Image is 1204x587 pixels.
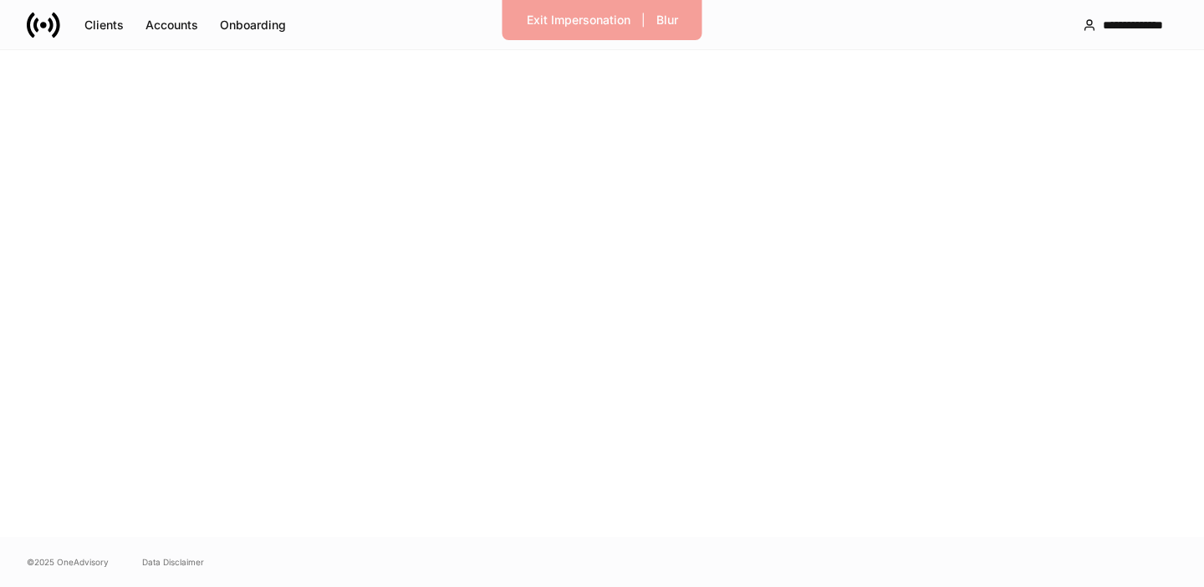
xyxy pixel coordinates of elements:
[142,555,204,569] a: Data Disclaimer
[220,19,286,31] div: Onboarding
[656,14,678,26] div: Blur
[27,555,109,569] span: © 2025 OneAdvisory
[74,12,135,38] button: Clients
[145,19,198,31] div: Accounts
[209,12,297,38] button: Onboarding
[516,7,641,33] button: Exit Impersonation
[84,19,124,31] div: Clients
[527,14,630,26] div: Exit Impersonation
[645,7,689,33] button: Blur
[135,12,209,38] button: Accounts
